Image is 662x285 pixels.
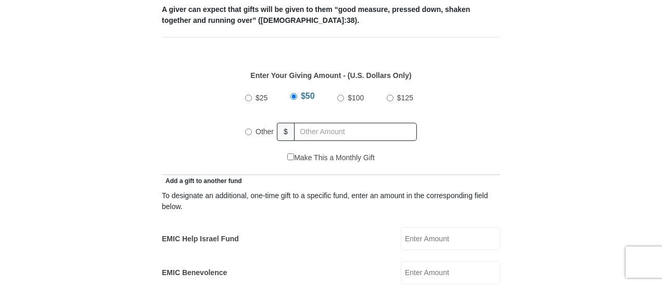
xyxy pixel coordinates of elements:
span: Add a gift to another fund [162,177,242,185]
label: EMIC Benevolence [162,267,227,278]
span: $50 [301,92,315,100]
span: $ [277,123,295,141]
span: Other [256,127,274,136]
span: $125 [397,94,413,102]
strong: Enter Your Giving Amount - (U.S. Dollars Only) [250,71,411,80]
input: Enter Amount [401,261,500,284]
span: $100 [348,94,364,102]
label: EMIC Help Israel Fund [162,234,239,244]
div: To designate an additional, one-time gift to a specific fund, enter an amount in the correspondin... [162,190,500,212]
label: Make This a Monthly Gift [287,152,375,163]
input: Make This a Monthly Gift [287,153,294,160]
span: $25 [256,94,268,102]
input: Other Amount [294,123,417,141]
b: A giver can expect that gifts will be given to them “good measure, pressed down, shaken together ... [162,5,470,24]
input: Enter Amount [401,227,500,250]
